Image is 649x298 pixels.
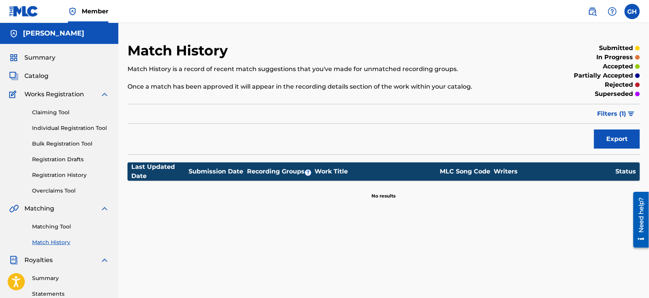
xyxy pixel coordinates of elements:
a: Public Search [585,4,600,19]
p: Match History is a record of recent match suggestions that you've made for unmatched recording gr... [128,65,522,74]
h2: Match History [128,42,232,59]
span: Member [82,7,108,16]
a: Overclaims Tool [32,187,109,195]
img: expand [100,256,109,265]
a: Individual Registration Tool [32,124,109,132]
p: Once a match has been approved it will appear in the recording details section of the work within... [128,82,522,91]
img: filter [628,112,634,116]
div: MLC Song Code [436,167,494,176]
span: Summary [24,53,55,62]
img: Matching [9,204,19,213]
a: Summary [32,274,109,282]
p: superseded [595,89,633,99]
div: Help [605,4,620,19]
div: Recording Groups [246,167,315,176]
img: Accounts [9,29,18,38]
a: CatalogCatalog [9,71,48,81]
img: expand [100,90,109,99]
img: Works Registration [9,90,19,99]
img: help [608,7,617,16]
div: Last Updated Date [131,162,189,181]
span: Catalog [24,71,48,81]
img: Top Rightsholder [68,7,77,16]
div: Work Title [315,167,436,176]
a: SummarySummary [9,53,55,62]
button: Filters (1) [592,104,640,123]
div: Status [615,167,636,176]
p: partially accepted [574,71,633,80]
span: Matching [24,204,54,213]
img: Royalties [9,256,18,265]
img: Catalog [9,71,18,81]
p: submitted [599,44,633,53]
span: Filters ( 1 ) [597,109,626,118]
a: Claiming Tool [32,109,109,117]
img: expand [100,204,109,213]
div: Submission Date [189,167,246,176]
iframe: Resource Center [628,189,649,251]
p: accepted [603,62,633,71]
span: ? [305,170,311,176]
div: Writers [494,167,615,176]
button: Export [594,130,640,149]
img: search [588,7,597,16]
a: Statements [32,290,109,298]
div: User Menu [625,4,640,19]
a: Registration History [32,171,109,179]
p: rejected [605,80,633,89]
span: Royalties [24,256,53,265]
img: MLC Logo [9,6,39,17]
a: Registration Drafts [32,155,109,164]
img: Summary [9,53,18,62]
p: No results [372,183,396,199]
p: in progress [596,53,633,62]
a: Matching Tool [32,223,109,231]
a: Match History [32,238,109,246]
span: Works Registration [24,90,84,99]
a: Bulk Registration Tool [32,140,109,148]
h5: Gary Harrison [23,29,84,38]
